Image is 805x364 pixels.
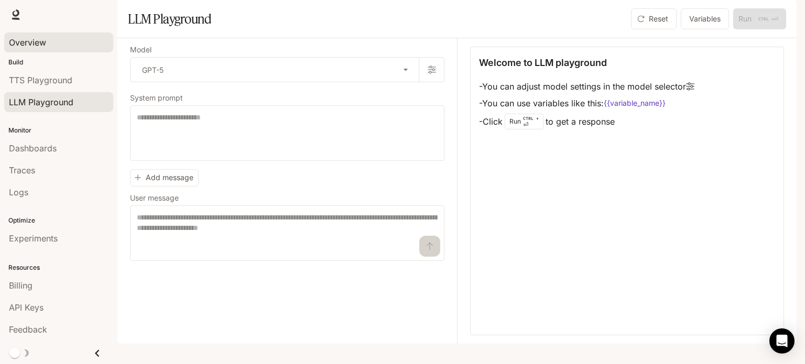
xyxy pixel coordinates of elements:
[142,64,164,75] p: GPT-5
[130,46,151,53] p: Model
[505,114,543,129] div: Run
[479,56,607,70] p: Welcome to LLM playground
[130,169,199,186] button: Add message
[479,112,694,131] li: - Click to get a response
[130,194,179,202] p: User message
[604,98,666,108] code: {{variable_name}}
[681,8,729,29] button: Variables
[523,115,539,122] p: CTRL +
[130,58,419,82] div: GPT-5
[479,95,694,112] li: - You can use variables like this:
[769,328,795,354] div: Open Intercom Messenger
[128,8,211,29] h1: LLM Playground
[523,115,539,128] p: ⏎
[479,78,694,95] li: - You can adjust model settings in the model selector
[130,94,183,102] p: System prompt
[631,8,677,29] button: Reset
